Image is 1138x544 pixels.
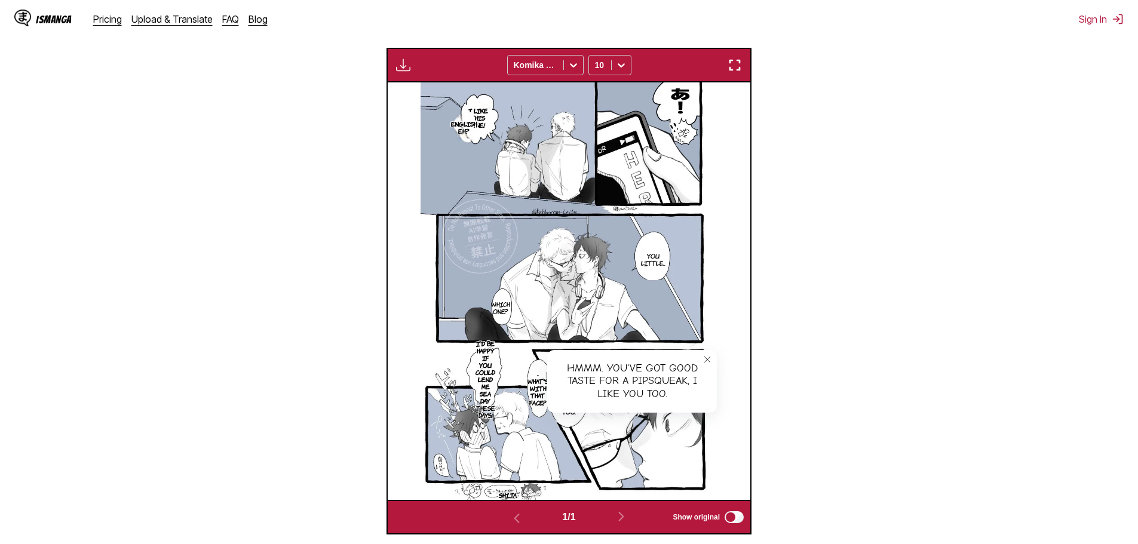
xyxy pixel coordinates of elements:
[698,350,717,369] button: close-tooltip
[1112,13,1124,25] img: Sign out
[725,511,744,523] input: Show original
[473,337,498,421] p: I'd be happy if you could lend me Sea Day these days.
[525,368,551,408] p: - What's with that face?
[131,13,213,25] a: Upload & Translate
[489,298,512,317] p: Which one?
[14,10,93,29] a: IsManga LogoIsManga
[547,350,717,413] div: Hmmm. You've got good taste for a pipsqueak, I like you too.
[639,250,668,269] p: You little...
[396,58,410,72] img: Download translated images
[222,13,239,25] a: FAQ
[421,82,717,500] img: Manga Panel
[449,118,480,137] p: English, eh?
[562,512,575,523] span: 1 / 1
[93,13,122,25] a: Pricing
[1079,13,1124,25] button: Sign In
[464,105,492,131] p: I like this one!
[249,13,268,25] a: Blog
[496,489,519,501] p: Shi...ta
[673,513,720,521] span: Show original
[36,14,72,25] div: IsManga
[728,58,742,72] img: Enter fullscreen
[14,10,31,26] img: IsManga Logo
[510,511,524,525] img: Previous page
[614,509,628,524] img: Next page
